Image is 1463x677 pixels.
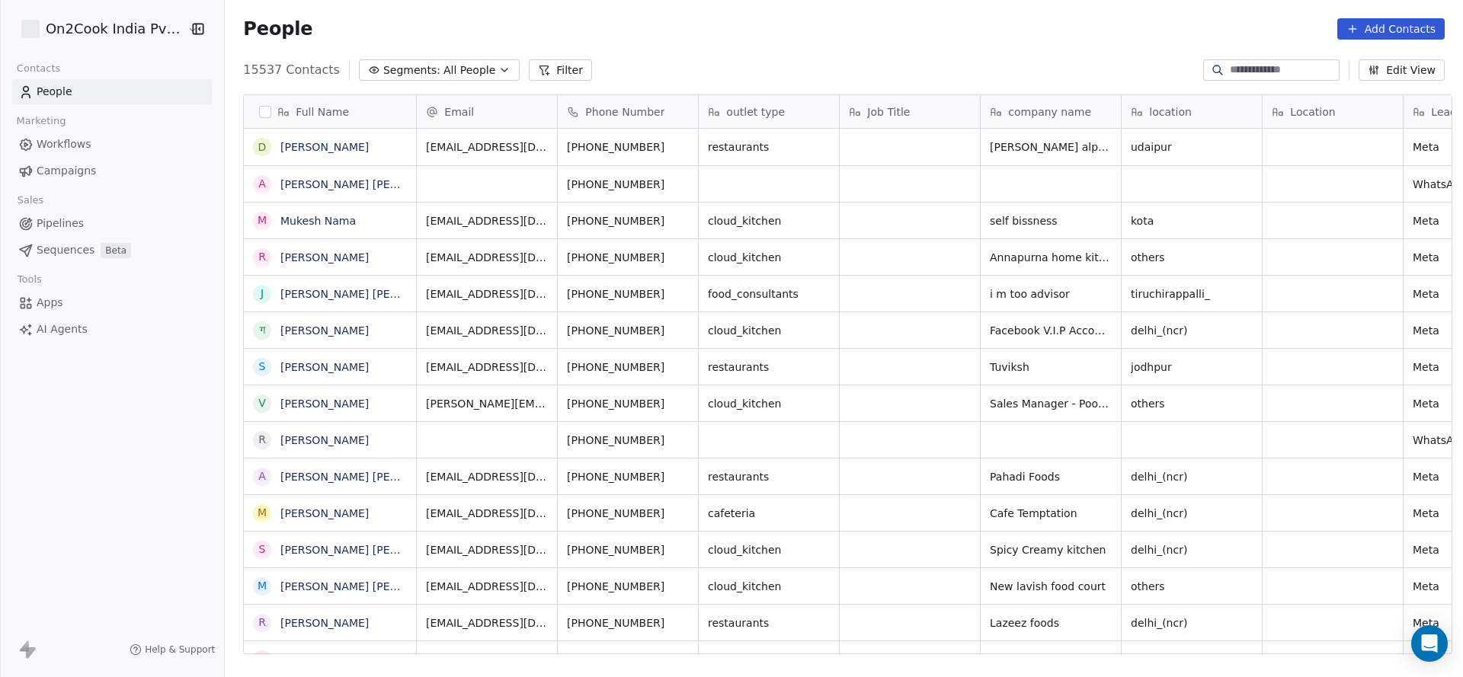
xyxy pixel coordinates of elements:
[296,104,349,120] span: Full Name
[280,617,369,629] a: [PERSON_NAME]
[699,95,839,128] div: outlet type
[280,434,369,446] a: [PERSON_NAME]
[426,542,548,557] span: [EMAIL_ADDRESS][DOMAIN_NAME]
[426,615,548,631] span: [EMAIL_ADDRESS][DOMAIN_NAME]
[12,132,212,157] a: Workflows
[558,95,698,128] div: Phone Number
[12,290,212,315] a: Apps
[426,250,548,265] span: [EMAIL_ADDRESS][DOMAIN_NAME]
[280,361,369,373] a: [PERSON_NAME]
[990,542,1112,557] span: Spicy Creamy kitchen
[101,243,131,258] span: Beta
[1131,396,1253,411] span: others
[426,286,548,302] span: [EMAIL_ADDRESS][DOMAIN_NAME]
[280,141,369,153] a: [PERSON_NAME]
[567,359,689,375] span: [PHONE_NUMBER]
[708,323,830,338] span: cloud_kitchen
[529,59,592,81] button: Filter
[708,139,830,155] span: restaurants
[244,95,416,128] div: Full Name
[990,396,1112,411] span: Sales Manager - Poonawalla Housing finance ltd
[258,432,266,448] div: r
[567,506,689,521] span: [PHONE_NUMBER]
[1131,323,1253,338] span: delhi_(ncr)
[567,396,689,411] span: [PHONE_NUMBER]
[426,579,548,594] span: [EMAIL_ADDRESS][DOMAIN_NAME]
[260,322,265,338] div: ग
[443,62,495,78] span: All People
[244,129,417,655] div: grid
[990,469,1112,484] span: Pahadi Foods
[426,652,548,667] span: [EMAIL_ADDRESS][DOMAIN_NAME]
[280,544,461,556] a: [PERSON_NAME] [PERSON_NAME]
[1131,652,1253,667] span: others
[1131,542,1253,557] span: delhi_(ncr)
[10,110,72,133] span: Marketing
[11,189,50,212] span: Sales
[259,359,266,375] div: S
[1131,359,1253,375] span: jodhpur
[708,213,830,228] span: cloud_kitchen
[567,213,689,228] span: [PHONE_NUMBER]
[145,643,215,656] span: Help & Support
[37,136,91,152] span: Workflows
[981,95,1121,128] div: company name
[280,653,310,666] a: samir
[258,505,267,521] div: M
[567,615,689,631] span: [PHONE_NUMBER]
[426,139,548,155] span: [EMAIL_ADDRESS][DOMAIN_NAME]
[1290,104,1335,120] span: Location
[259,395,267,411] div: V
[567,433,689,448] span: [PHONE_NUMBER]
[1131,250,1253,265] span: others
[1411,625,1448,662] div: Open Intercom Messenger
[46,19,184,39] span: On2Cook India Pvt. Ltd.
[1008,104,1091,120] span: company name
[1149,104,1192,120] span: location
[426,213,548,228] span: [EMAIL_ADDRESS][DOMAIN_NAME]
[585,104,664,120] span: Phone Number
[11,268,48,291] span: Tools
[708,396,830,411] span: cloud_kitchen
[426,323,548,338] span: [EMAIL_ADDRESS][DOMAIN_NAME]
[1131,469,1253,484] span: delhi_(ncr)
[990,506,1112,521] span: Cafe Temptation
[426,469,548,484] span: [EMAIL_ADDRESS][DOMAIN_NAME]
[1131,615,1253,631] span: delhi_(ncr)
[37,295,63,311] span: Apps
[567,542,689,557] span: [PHONE_NUMBER]
[840,95,980,128] div: Job Title
[567,579,689,594] span: [PHONE_NUMBER]
[37,84,72,100] span: People
[567,286,689,302] span: [PHONE_NUMBER]
[1359,59,1445,81] button: Edit View
[726,104,785,120] span: outlet type
[280,507,369,519] a: [PERSON_NAME]
[243,61,340,79] span: 15537 Contacts
[261,286,264,302] div: J
[37,242,94,258] span: Sequences
[258,139,267,155] div: D
[444,104,474,120] span: Email
[708,542,830,557] span: cloud_kitchen
[417,95,557,128] div: Email
[990,579,1112,594] span: New lavish food court
[280,178,461,190] a: [PERSON_NAME] [PERSON_NAME]
[383,62,440,78] span: Segments:
[708,286,830,302] span: food_consultants
[1337,18,1445,40] button: Add Contacts
[1131,506,1253,521] span: delhi_(ncr)
[280,324,369,337] a: [PERSON_NAME]
[130,643,215,656] a: Help & Support
[990,250,1112,265] span: Annapurna home kitchen
[567,250,689,265] span: [PHONE_NUMBER]
[18,16,178,42] button: On2Cook India Pvt. Ltd.
[990,323,1112,338] span: Facebook V.I.P Account █║▌│█│║▌║││█║▌│║█║▌© Official Profile [DATE]-[DATE]. [GEOGRAPHIC_DATA],[US...
[258,249,266,265] div: R
[867,104,910,120] span: Job Title
[258,578,267,594] div: M
[708,615,830,631] span: restaurants
[567,652,689,667] span: [PHONE_NUMBER]
[1131,213,1253,228] span: kota
[1263,95,1403,128] div: Location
